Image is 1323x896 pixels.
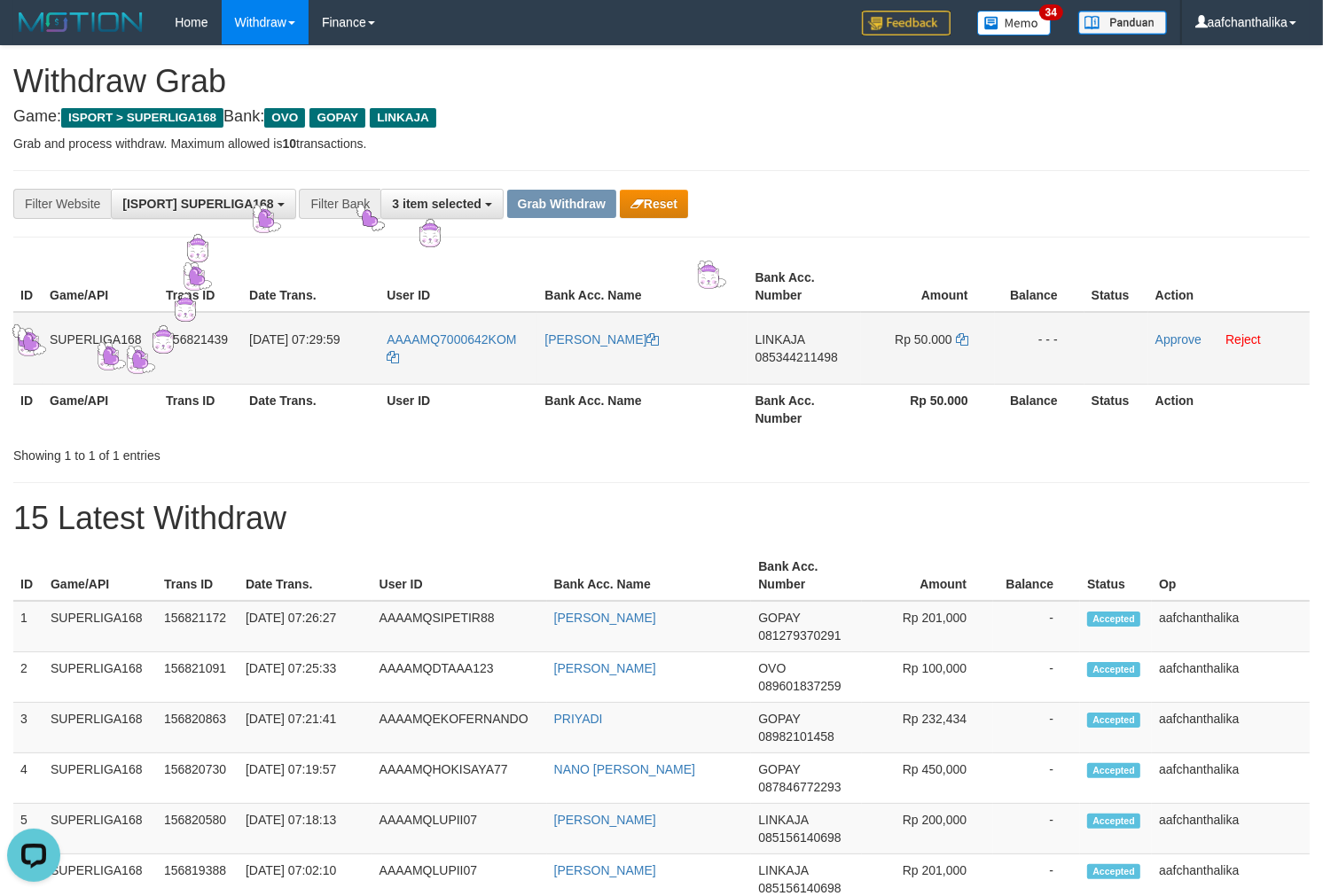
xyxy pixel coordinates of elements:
th: Trans ID [157,550,239,601]
span: [DATE] 07:29:59 [249,332,340,347]
button: Grab Withdraw [507,190,616,218]
span: [ISPORT] SUPERLIGA168 [122,197,273,211]
th: Bank Acc. Name [537,384,748,434]
a: [PERSON_NAME] [554,813,656,827]
th: Rp 50.000 [861,384,995,434]
td: - [993,753,1080,804]
span: Copy 085156140698 to clipboard [758,830,841,845]
span: ISPORT > SUPERLIGA168 [61,108,223,128]
span: AAAAMQ7000642KOM [387,332,516,347]
td: 156821091 [157,652,239,703]
th: Balance [995,384,1084,434]
span: GOPAY [309,108,365,128]
th: Date Trans. [242,384,380,434]
a: [PERSON_NAME] [554,661,656,675]
th: ID [13,384,43,434]
button: 3 item selected [380,189,503,219]
th: Game/API [43,550,157,601]
th: Balance [993,550,1080,601]
th: Bank Acc. Number [748,384,861,434]
td: aafchanthalika [1152,753,1310,804]
span: OVO [264,108,305,128]
td: aafchanthalika [1152,703,1310,753]
td: Rp 201,000 [862,601,993,652]
a: PRIYADI [554,712,603,726]
h1: Withdraw Grab [13,64,1310,99]
div: Filter Website [13,189,111,219]
td: SUPERLIGA168 [43,601,157,652]
td: - [993,804,1080,854]
th: Status [1084,261,1148,312]
td: [DATE] 07:21:41 [239,703,372,753]
td: [DATE] 07:19:57 [239,753,372,804]
p: Grab and process withdraw. Maximum allowed is transactions. [13,135,1310,152]
td: - [993,703,1080,753]
th: Game/API [43,261,159,312]
button: Reset [620,190,688,218]
td: aafchanthalika [1152,601,1310,652]
span: GOPAY [758,712,800,726]
a: Copy 50000 to clipboard [956,332,968,347]
img: panduan.png [1078,11,1167,35]
span: Copy 085344211498 to clipboard [755,350,838,364]
div: Filter Bank [299,189,380,219]
td: [DATE] 07:25:33 [239,652,372,703]
img: MOTION_logo.png [13,9,148,35]
span: OVO [758,661,786,675]
th: Date Trans. [239,550,372,601]
td: 156821172 [157,601,239,652]
th: ID [13,261,43,312]
td: 3 [13,703,43,753]
td: aafchanthalika [1152,652,1310,703]
td: 5 [13,804,43,854]
span: 34 [1039,4,1063,20]
td: 156820580 [157,804,239,854]
td: Rp 450,000 [862,753,993,804]
td: SUPERLIGA168 [43,652,157,703]
div: Showing 1 to 1 of 1 entries [13,440,538,464]
th: Bank Acc. Number [748,261,861,312]
td: - [993,601,1080,652]
td: Rp 232,434 [862,703,993,753]
h1: 15 Latest Withdraw [13,501,1310,536]
span: Copy 089601837259 to clipboard [758,679,841,693]
td: - [993,652,1080,703]
td: SUPERLIGA168 [43,804,157,854]
th: Status [1084,384,1148,434]
span: LINKAJA [758,863,808,877]
th: Date Trans. [242,261,380,312]
th: Amount [862,550,993,601]
td: 4 [13,753,43,804]
td: [DATE] 07:26:27 [239,601,372,652]
span: Rp 50.000 [895,332,952,347]
span: Copy 081279370291 to clipboard [758,628,841,643]
td: AAAAMQSIPETIR88 [372,601,547,652]
th: Op [1152,550,1310,601]
strong: 10 [282,136,296,151]
span: Copy 085156140698 to clipboard [758,881,841,895]
span: Accepted [1087,763,1140,778]
td: Rp 100,000 [862,652,993,703]
span: Accepted [1087,814,1140,829]
span: Accepted [1087,662,1140,677]
button: Open LiveChat chat widget [7,7,60,60]
span: LINKAJA [755,332,805,347]
span: GOPAY [758,762,800,776]
th: Bank Acc. Name [537,261,748,312]
th: Amount [861,261,995,312]
img: Button%20Memo.svg [977,11,1052,35]
td: AAAAMQEKOFERNANDO [372,703,547,753]
th: Bank Acc. Name [547,550,752,601]
span: Accepted [1087,713,1140,728]
td: 2 [13,652,43,703]
span: Accepted [1087,612,1140,627]
td: SUPERLIGA168 [43,703,157,753]
a: Reject [1225,332,1261,347]
button: [ISPORT] SUPERLIGA168 [111,189,295,219]
span: GOPAY [758,611,800,625]
td: AAAAMQLUPII07 [372,804,547,854]
th: User ID [380,261,537,312]
th: User ID [372,550,547,601]
td: Rp 200,000 [862,804,993,854]
td: 156820730 [157,753,239,804]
